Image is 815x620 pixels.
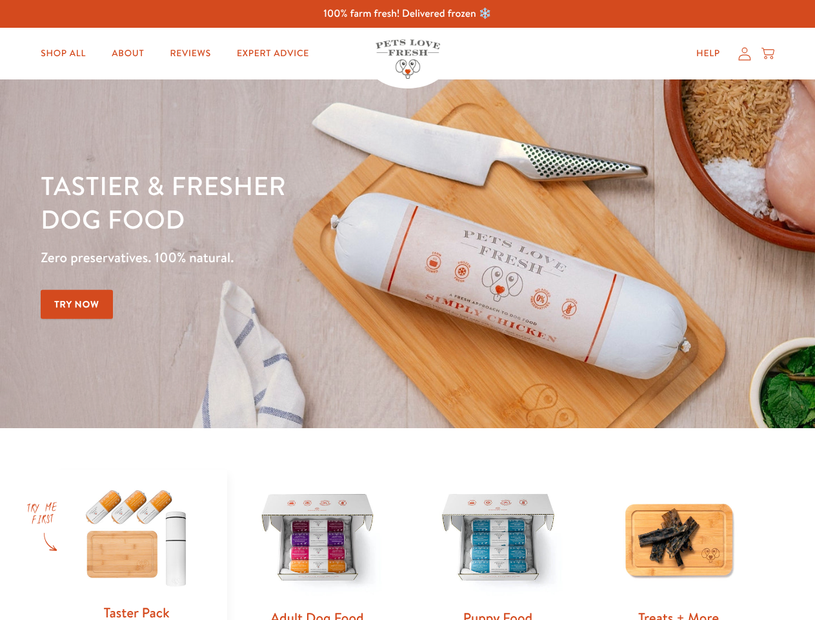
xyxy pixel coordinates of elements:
p: Zero preservatives. 100% natural. [41,246,530,269]
h1: Tastier & fresher dog food [41,169,530,236]
img: Pets Love Fresh [376,39,440,79]
a: Expert Advice [226,41,319,67]
a: Reviews [159,41,221,67]
a: Try Now [41,290,113,319]
a: Shop All [30,41,96,67]
a: About [101,41,154,67]
a: Help [686,41,730,67]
